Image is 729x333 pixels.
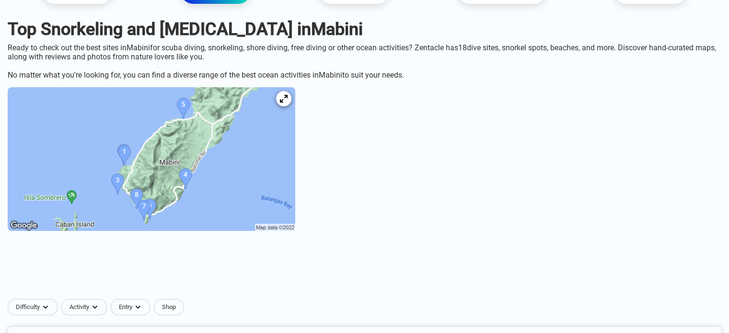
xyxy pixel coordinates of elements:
[154,299,184,315] a: Shop
[16,303,40,311] span: Difficulty
[8,299,61,315] button: Difficultydropdown caret
[111,299,154,315] button: Entrydropdown caret
[132,248,597,291] iframe: Advertisement
[42,303,49,311] img: dropdown caret
[91,303,99,311] img: dropdown caret
[8,87,295,231] img: Mabini dive site map
[61,299,111,315] button: Activitydropdown caret
[69,303,89,311] span: Activity
[8,19,721,39] h1: Top Snorkeling and [MEDICAL_DATA] in Mabini
[134,303,142,311] img: dropdown caret
[119,303,132,311] span: Entry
